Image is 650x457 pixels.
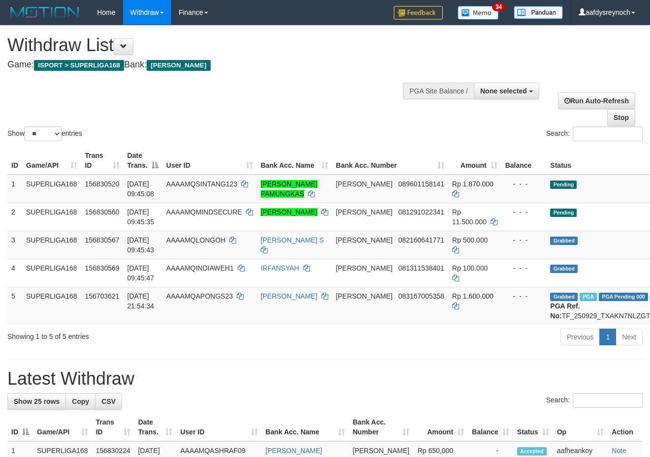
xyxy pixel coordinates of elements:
[7,287,22,325] td: 5
[336,236,393,244] span: [PERSON_NAME]
[261,236,324,244] a: [PERSON_NAME] S
[101,397,116,405] span: CSV
[7,369,643,389] h1: Latest Withdraw
[85,208,120,216] span: 156830560
[560,329,600,345] a: Previous
[162,147,257,175] th: User ID: activate to sort column ascending
[413,413,468,441] th: Amount: activate to sort column ascending
[22,147,81,175] th: Game/API: activate to sort column ascending
[452,180,494,188] span: Rp 1.870.000
[546,393,643,408] label: Search:
[336,264,393,272] span: [PERSON_NAME]
[166,208,242,216] span: AAAAMQMINDSECURE
[127,292,155,310] span: [DATE] 21:54:34
[492,2,505,11] span: 34
[505,291,543,301] div: - - -
[85,180,120,188] span: 156830520
[166,264,234,272] span: AAAAMQINDIAWEH1
[448,147,501,175] th: Amount: activate to sort column ascending
[550,209,577,217] span: Pending
[7,259,22,287] td: 4
[261,292,317,300] a: [PERSON_NAME]
[261,208,317,216] a: [PERSON_NAME]
[505,179,543,189] div: - - -
[550,265,578,273] span: Grabbed
[147,60,210,71] span: [PERSON_NAME]
[7,5,82,20] img: MOTION_logo.png
[452,292,494,300] span: Rp 1.600.000
[332,147,448,175] th: Bank Acc. Number: activate to sort column ascending
[22,287,81,325] td: SUPERLIGA168
[257,147,332,175] th: Bank Acc. Name: activate to sort column ascending
[7,393,66,410] a: Show 25 rows
[336,208,393,216] span: [PERSON_NAME]
[501,147,547,175] th: Balance
[81,147,124,175] th: Trans ID: activate to sort column ascending
[608,413,643,441] th: Action
[612,447,626,455] a: Note
[505,263,543,273] div: - - -
[85,236,120,244] span: 156830567
[127,180,155,198] span: [DATE] 09:45:08
[398,180,444,188] span: Copy 089601158141 to clipboard
[513,413,553,441] th: Status: activate to sort column ascending
[550,302,580,320] b: PGA Ref. No:
[514,6,563,19] img: panduan.png
[22,231,81,259] td: SUPERLIGA168
[573,126,643,141] input: Search:
[166,292,233,300] span: AAAAMQAPONGS23
[573,393,643,408] input: Search:
[599,293,648,301] span: PGA Pending
[266,447,322,455] a: [PERSON_NAME]
[127,236,155,254] span: [DATE] 09:45:43
[7,413,33,441] th: ID: activate to sort column descending
[72,397,89,405] span: Copy
[474,83,539,99] button: None selected
[261,180,317,198] a: [PERSON_NAME] PAMUNGKAS
[616,329,643,345] a: Next
[65,393,95,410] a: Copy
[505,207,543,217] div: - - -
[7,175,22,203] td: 1
[7,147,22,175] th: ID
[262,413,349,441] th: Bank Acc. Name: activate to sort column ascending
[176,413,261,441] th: User ID: activate to sort column ascending
[398,236,444,244] span: Copy 082160641771 to clipboard
[127,208,155,226] span: [DATE] 09:45:35
[85,292,120,300] span: 156703621
[7,328,263,341] div: Showing 1 to 5 of 5 entries
[480,87,527,95] span: None selected
[349,413,413,441] th: Bank Acc. Number: activate to sort column ascending
[95,393,122,410] a: CSV
[22,259,81,287] td: SUPERLIGA168
[452,208,487,226] span: Rp 11.500.000
[7,35,424,55] h1: Withdraw List
[558,92,635,109] a: Run Auto-Refresh
[468,413,513,441] th: Balance: activate to sort column ascending
[124,147,162,175] th: Date Trans.: activate to sort column descending
[92,413,134,441] th: Trans ID: activate to sort column ascending
[22,175,81,203] td: SUPERLIGA168
[505,235,543,245] div: - - -
[550,181,577,189] span: Pending
[580,293,597,301] span: Marked by aafchhiseyha
[398,208,444,216] span: Copy 081291022341 to clipboard
[550,237,578,245] span: Grabbed
[550,293,578,301] span: Grabbed
[336,180,393,188] span: [PERSON_NAME]
[553,413,608,441] th: Op: activate to sort column ascending
[134,413,177,441] th: Date Trans.: activate to sort column ascending
[127,264,155,282] span: [DATE] 09:45:47
[33,413,92,441] th: Game/API: activate to sort column ascending
[599,329,616,345] a: 1
[261,264,299,272] a: IRFANSYAH
[353,447,409,455] span: [PERSON_NAME]
[452,264,488,272] span: Rp 100.000
[7,231,22,259] td: 3
[7,126,82,141] label: Show entries
[166,236,226,244] span: AAAAMQLONGOH
[607,109,635,126] a: Stop
[166,180,237,188] span: AAAAMQSINTANG123
[403,83,474,99] div: PGA Site Balance /
[398,292,444,300] span: Copy 083167005358 to clipboard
